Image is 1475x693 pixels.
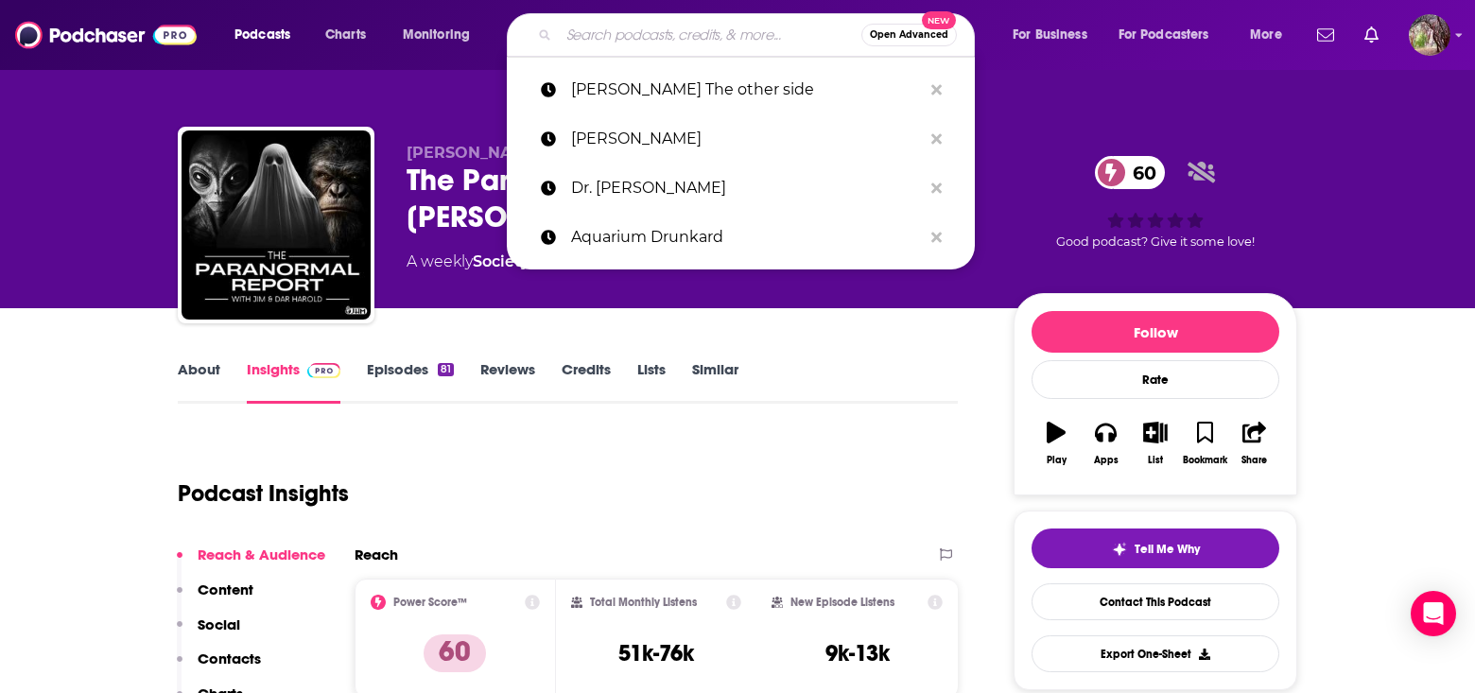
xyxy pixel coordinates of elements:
[1013,22,1087,48] span: For Business
[1131,409,1180,477] button: List
[1032,635,1279,672] button: Export One-Sheet
[590,596,697,609] h2: Total Monthly Listens
[1056,234,1255,249] span: Good podcast? Give it some love!
[247,360,340,404] a: InsightsPodchaser Pro
[825,639,890,667] h3: 9k-13k
[692,360,738,404] a: Similar
[618,639,694,667] h3: 51k-76k
[1032,311,1279,353] button: Follow
[861,24,957,46] button: Open AdvancedNew
[424,634,486,672] p: 60
[198,580,253,598] p: Content
[999,20,1111,50] button: open menu
[234,22,290,48] span: Podcasts
[480,360,535,404] a: Reviews
[1112,542,1127,557] img: tell me why sparkle
[182,130,371,320] img: The Paranormal Report with Jim and Dar Harold
[177,580,253,615] button: Content
[1237,20,1306,50] button: open menu
[1119,22,1209,48] span: For Podcasters
[1114,156,1166,189] span: 60
[507,65,975,114] a: [PERSON_NAME] The other side
[1230,409,1279,477] button: Share
[403,22,470,48] span: Monitoring
[177,546,325,580] button: Reach & Audience
[559,20,861,50] input: Search podcasts, credits, & more...
[198,546,325,563] p: Reach & Audience
[1409,14,1450,56] img: User Profile
[367,360,454,404] a: Episodes81
[922,11,956,29] span: New
[307,363,340,378] img: Podchaser Pro
[178,360,220,404] a: About
[507,213,975,262] a: Aquarium Drunkard
[1014,144,1297,261] div: 60Good podcast? Give it some love!
[507,114,975,164] a: [PERSON_NAME]
[562,360,611,404] a: Credits
[177,615,240,650] button: Social
[198,615,240,633] p: Social
[15,17,197,53] img: Podchaser - Follow, Share and Rate Podcasts
[790,596,894,609] h2: New Episode Listens
[1409,14,1450,56] span: Logged in as MSanz
[1081,409,1130,477] button: Apps
[637,360,666,404] a: Lists
[525,13,993,57] div: Search podcasts, credits, & more...
[1032,409,1081,477] button: Play
[1250,22,1282,48] span: More
[571,213,922,262] p: Aquarium Drunkard
[438,363,454,376] div: 81
[198,650,261,667] p: Contacts
[1148,455,1163,466] div: List
[407,144,595,162] span: [PERSON_NAME] Media
[313,20,377,50] a: Charts
[571,65,922,114] p: jim harold The other side
[1180,409,1229,477] button: Bookmark
[1047,455,1067,466] div: Play
[1032,528,1279,568] button: tell me why sparkleTell Me Why
[1135,542,1200,557] span: Tell Me Why
[177,650,261,684] button: Contacts
[473,252,529,270] a: Society
[1183,455,1227,466] div: Bookmark
[571,114,922,164] p: jim harold
[571,164,922,213] p: Dr. Dawson Church
[1106,20,1237,50] button: open menu
[355,546,398,563] h2: Reach
[1411,591,1456,636] div: Open Intercom Messenger
[393,596,467,609] h2: Power Score™
[1032,360,1279,399] div: Rate
[1310,19,1342,51] a: Show notifications dropdown
[1241,455,1267,466] div: Share
[221,20,315,50] button: open menu
[1094,455,1119,466] div: Apps
[870,30,948,40] span: Open Advanced
[1095,156,1166,189] a: 60
[1357,19,1386,51] a: Show notifications dropdown
[1409,14,1450,56] button: Show profile menu
[390,20,495,50] button: open menu
[1032,583,1279,620] a: Contact This Podcast
[178,479,349,508] h1: Podcast Insights
[507,164,975,213] a: Dr. [PERSON_NAME]
[407,251,679,273] div: A weekly podcast
[325,22,366,48] span: Charts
